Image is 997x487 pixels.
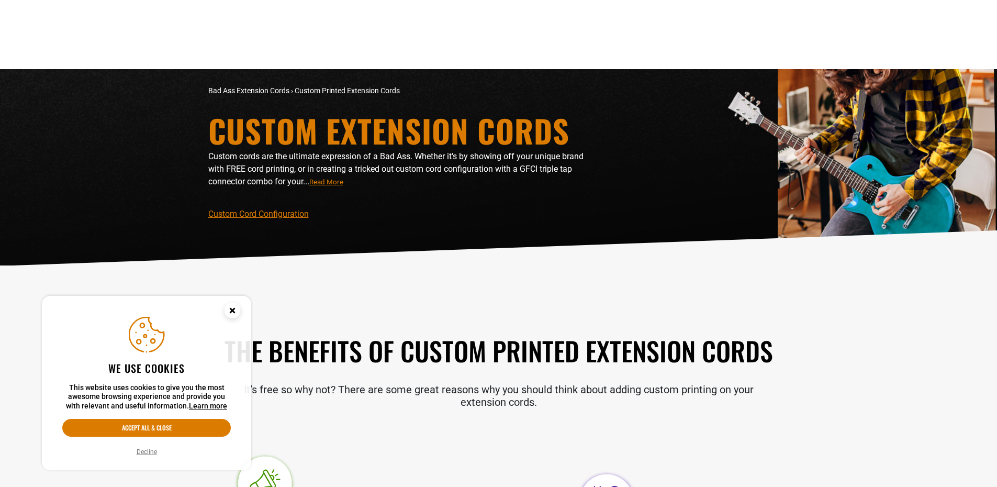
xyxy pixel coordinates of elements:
span: › [291,86,293,95]
a: Learn more [189,402,227,410]
aside: Cookie Consent [42,296,251,471]
h2: We use cookies [62,361,231,375]
span: Custom Printed Extension Cords [295,86,400,95]
button: Decline [133,447,160,457]
p: This website uses cookies to give you the most awesome browsing experience and provide you with r... [62,383,231,411]
a: Bad Ass Extension Cords [208,86,289,95]
button: Accept all & close [62,419,231,437]
p: It’s free so why not? There are some great reasons why you should think about adding custom print... [208,383,789,408]
h2: The Benefits of Custom Printed Extension Cords [208,334,789,368]
p: Custom cords are the ultimate expression of a Bad Ass. Whether it’s by showing off your unique br... [208,150,590,188]
a: Custom Cord Configuration [208,209,309,219]
h1: Custom Extension Cords [208,115,590,146]
nav: breadcrumbs [208,85,590,96]
span: Read More [309,178,343,186]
